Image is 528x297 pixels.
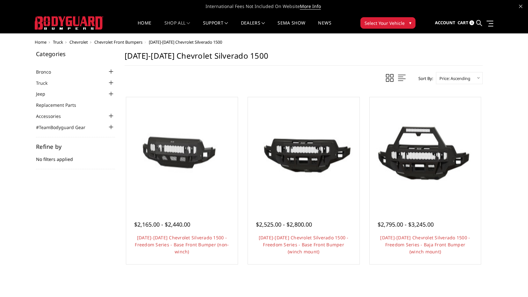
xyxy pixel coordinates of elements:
img: BODYGUARD BUMPERS [35,16,103,30]
a: Dealers [241,21,265,33]
a: #TeamBodyguard Gear [36,124,93,131]
a: Chevrolet Front Bumpers [94,39,142,45]
h5: Refine by [36,144,115,149]
span: Select Your Vehicle [365,20,405,26]
img: 2022-2025 Chevrolet Silverado 1500 - Freedom Series - Base Front Bumper (winch mount) [250,99,358,207]
span: Account [435,20,455,25]
a: Chevrolet [69,39,88,45]
a: Truck [36,80,55,86]
a: [DATE]-[DATE] Chevrolet Silverado 1500 - Freedom Series - Base Front Bumper (non-winch) [135,235,229,255]
button: Select Your Vehicle [360,17,416,29]
label: Sort By: [415,74,433,83]
a: SEMA Show [278,21,305,33]
a: Accessories [36,113,69,120]
a: shop all [164,21,190,33]
a: 2022-2025 Chevrolet Silverado 1500 - Freedom Series - Base Front Bumper (non-winch) 2022-2025 Che... [128,99,236,207]
span: $2,795.00 - $3,245.00 [378,221,434,228]
a: Cart 0 [458,14,474,32]
span: $2,165.00 - $2,440.00 [134,221,190,228]
a: Jeep [36,91,53,97]
div: No filters applied [36,144,115,169]
a: [DATE]-[DATE] Chevrolet Silverado 1500 - Freedom Series - Baja Front Bumper (winch mount) [380,235,470,255]
span: Cart [458,20,468,25]
a: More Info [300,3,321,10]
h5: Categories [36,51,115,57]
a: Truck [53,39,63,45]
a: News [318,21,331,33]
a: Home [35,39,47,45]
span: $2,525.00 - $2,800.00 [256,221,312,228]
a: [DATE]-[DATE] Chevrolet Silverado 1500 - Freedom Series - Base Front Bumper (winch mount) [259,235,349,255]
a: Account [435,14,455,32]
a: Bronco [36,69,59,75]
a: Home [138,21,151,33]
h1: [DATE]-[DATE] Chevrolet Silverado 1500 [125,51,483,66]
img: 2022-2025 Chevrolet Silverado 1500 - Freedom Series - Baja Front Bumper (winch mount) [371,99,480,207]
span: 0 [469,20,474,25]
span: [DATE]-[DATE] Chevrolet Silverado 1500 [149,39,222,45]
a: 2022-2025 Chevrolet Silverado 1500 - Freedom Series - Base Front Bumper (winch mount) 2022-2025 C... [250,99,358,207]
a: Replacement Parts [36,102,84,108]
span: ▾ [409,19,411,26]
a: Support [203,21,228,33]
